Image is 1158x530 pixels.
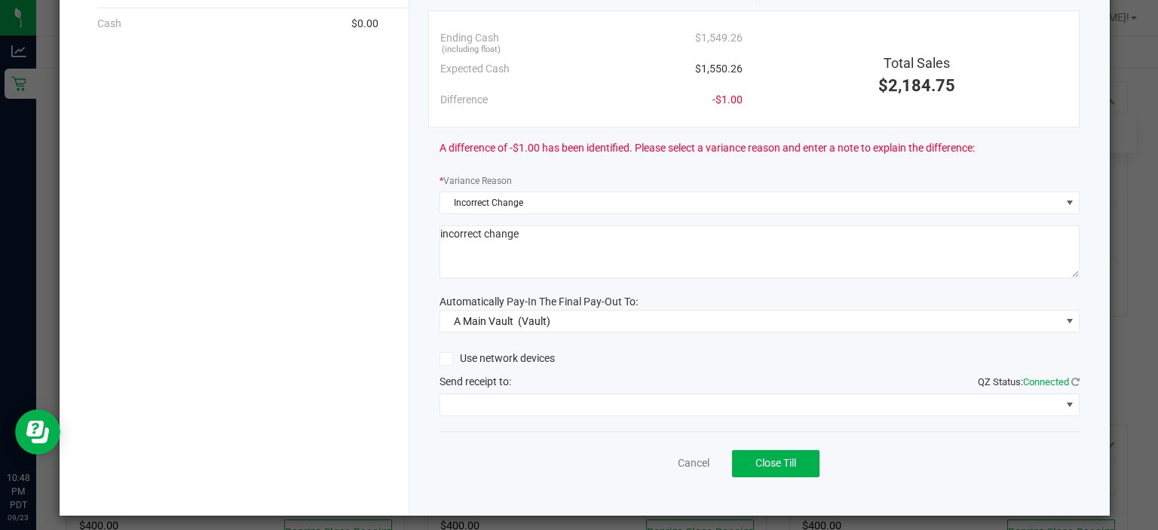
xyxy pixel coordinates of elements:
span: Send receipt to: [440,375,511,388]
span: Automatically Pay-In The Final Pay-Out To: [440,296,638,308]
span: $2,184.75 [878,76,955,95]
span: $1,549.26 [695,30,743,46]
iframe: Resource center [15,409,60,455]
span: Expected Cash [440,61,510,77]
a: Cancel [678,455,709,471]
span: -$1.00 [712,92,743,108]
span: Difference [440,92,488,108]
span: $0.00 [351,16,378,32]
span: (Vault) [518,315,550,327]
label: Variance Reason [440,174,512,188]
span: A Main Vault [454,315,513,327]
span: QZ Status: [978,376,1080,388]
span: (including float) [442,44,501,57]
span: Total Sales [884,55,950,71]
span: Close Till [755,457,796,469]
label: Use network devices [440,351,555,366]
span: Connected [1023,376,1069,388]
span: Incorrect Change [440,192,1060,213]
button: Close Till [732,450,819,477]
span: Ending Cash [440,30,499,46]
span: Cash [97,16,121,32]
span: A difference of -$1.00 has been identified. Please select a variance reason and enter a note to e... [440,140,975,156]
span: $1,550.26 [695,61,743,77]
